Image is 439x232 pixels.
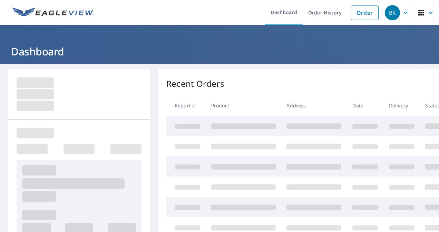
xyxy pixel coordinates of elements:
th: Report # [166,95,206,116]
img: EV Logo [12,8,94,18]
h1: Dashboard [8,44,431,59]
th: Delivery [383,95,420,116]
th: Product [206,95,281,116]
div: BK [385,5,400,20]
a: Order [351,6,379,20]
th: Address [281,95,347,116]
p: Recent Orders [166,77,224,90]
th: Date [347,95,383,116]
